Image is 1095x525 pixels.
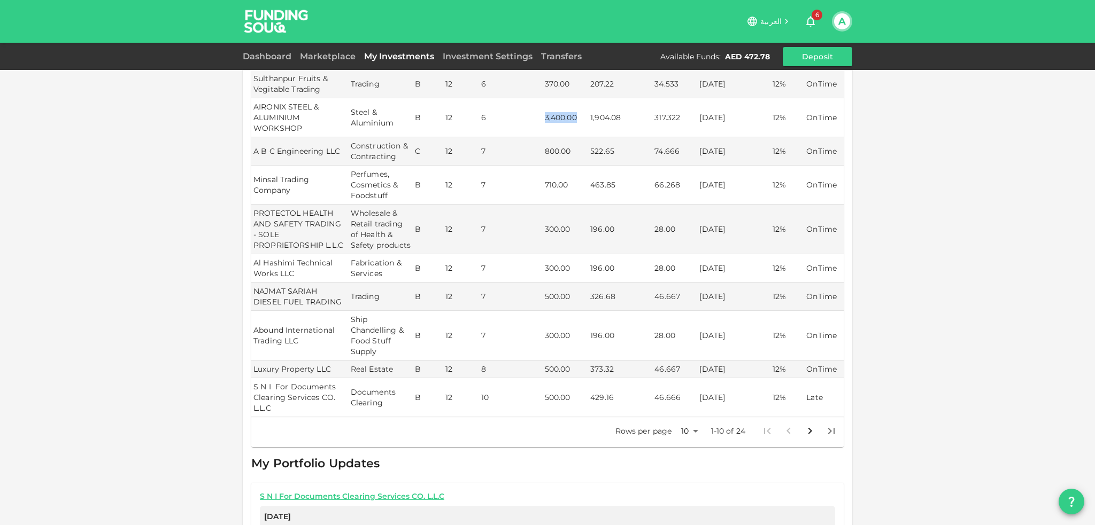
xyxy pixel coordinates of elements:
[588,283,652,311] td: 326.68
[652,378,697,417] td: 46.666
[243,51,296,61] a: Dashboard
[660,51,721,62] div: Available Funds :
[799,420,821,442] button: Go to next page
[652,361,697,378] td: 46.667
[251,98,349,137] td: AIRONIX STEEL & ALUMINIUM WORKSHOP
[251,254,349,283] td: Al Hashimi Technical Works LLC
[251,456,380,471] span: My Portfolio Updates
[349,98,413,137] td: Steel & Aluminium
[770,283,805,311] td: 12%
[652,254,697,283] td: 28.00
[697,361,770,378] td: [DATE]
[804,378,844,417] td: Late
[543,378,589,417] td: 500.00
[697,70,770,98] td: [DATE]
[260,491,835,502] a: S N I For Documents Clearing Services CO. L.L.C
[543,137,589,166] td: 800.00
[588,254,652,283] td: 196.00
[349,361,413,378] td: Real Estate
[349,254,413,283] td: Fabrication & Services
[812,10,822,20] span: 6
[804,70,844,98] td: OnTime
[443,283,479,311] td: 12
[804,361,844,378] td: OnTime
[264,510,831,523] span: [DATE]
[479,166,543,205] td: 7
[770,98,805,137] td: 12%
[652,283,697,311] td: 46.667
[588,98,652,137] td: 1,904.08
[543,166,589,205] td: 710.00
[770,137,805,166] td: 12%
[479,283,543,311] td: 7
[443,378,479,417] td: 12
[443,254,479,283] td: 12
[760,17,782,26] span: العربية
[443,137,479,166] td: 12
[1059,489,1084,514] button: question
[770,254,805,283] td: 12%
[652,70,697,98] td: 34.533
[770,378,805,417] td: 12%
[349,378,413,417] td: Documents Clearing
[770,166,805,205] td: 12%
[479,98,543,137] td: 6
[251,205,349,254] td: PROTECTOL HEALTH AND SAFETY TRADING - SOLE PROPRIETORSHIP L.L.C
[543,283,589,311] td: 500.00
[676,424,702,439] div: 10
[588,311,652,361] td: 196.00
[413,205,443,254] td: B
[725,51,770,62] div: AED 472.78
[296,51,360,61] a: Marketplace
[588,166,652,205] td: 463.85
[413,378,443,417] td: B
[413,361,443,378] td: B
[588,378,652,417] td: 429.16
[413,137,443,166] td: C
[804,283,844,311] td: OnTime
[349,311,413,361] td: Ship Chandelling & Food Stuff Supply
[251,137,349,166] td: A B C Engineering LLC
[588,361,652,378] td: 373.32
[251,70,349,98] td: Sulthanpur Fruits & Vegitable Trading
[438,51,537,61] a: Investment Settings
[652,166,697,205] td: 66.268
[652,205,697,254] td: 28.00
[770,70,805,98] td: 12%
[251,378,349,417] td: S N I For Documents Clearing Services CO. L.L.C
[770,361,805,378] td: 12%
[804,166,844,205] td: OnTime
[652,98,697,137] td: 317.322
[251,311,349,361] td: Abound International Trading LLC
[770,205,805,254] td: 12%
[479,378,543,417] td: 10
[479,361,543,378] td: 8
[652,137,697,166] td: 74.666
[800,11,821,32] button: 6
[588,137,652,166] td: 522.65
[697,166,770,205] td: [DATE]
[413,283,443,311] td: B
[413,254,443,283] td: B
[804,137,844,166] td: OnTime
[443,70,479,98] td: 12
[443,98,479,137] td: 12
[804,205,844,254] td: OnTime
[251,166,349,205] td: Minsal Trading Company
[360,51,438,61] a: My Investments
[537,51,586,61] a: Transfers
[783,47,852,66] button: Deposit
[413,70,443,98] td: B
[711,426,746,436] p: 1-10 of 24
[413,311,443,361] td: B
[413,166,443,205] td: B
[697,205,770,254] td: [DATE]
[543,311,589,361] td: 300.00
[543,361,589,378] td: 500.00
[804,98,844,137] td: OnTime
[615,426,672,436] p: Rows per page
[443,166,479,205] td: 12
[770,311,805,361] td: 12%
[443,311,479,361] td: 12
[821,420,842,442] button: Go to last page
